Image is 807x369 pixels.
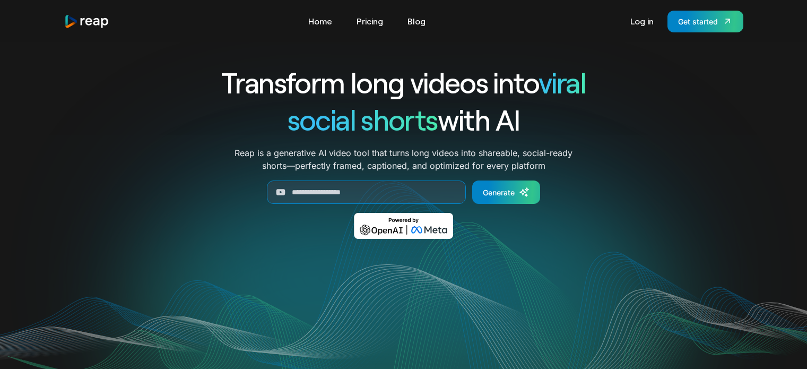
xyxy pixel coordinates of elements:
[64,14,110,29] a: home
[351,13,388,30] a: Pricing
[402,13,431,30] a: Blog
[354,213,453,239] img: Powered by OpenAI & Meta
[288,102,438,136] span: social shorts
[667,11,743,32] a: Get started
[483,187,515,198] div: Generate
[303,13,337,30] a: Home
[183,64,624,101] h1: Transform long videos into
[678,16,718,27] div: Get started
[625,13,659,30] a: Log in
[472,181,540,204] a: Generate
[235,147,572,172] p: Reap is a generative AI video tool that turns long videos into shareable, social-ready shorts—per...
[183,181,624,204] form: Generate Form
[64,14,110,29] img: reap logo
[539,65,586,99] span: viral
[183,101,624,138] h1: with AI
